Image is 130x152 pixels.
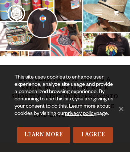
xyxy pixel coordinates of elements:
div: This site uses cookies to enhance user experience, analyze site usage and provide a personalized ... [15,74,115,127]
a: Learn More [17,127,70,143]
a: I Agree [73,127,113,143]
a: Odell Home [7,4,25,23]
a: Menu [94,5,102,20]
a: privacy policy [65,111,96,117]
span: No [117,105,125,112]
